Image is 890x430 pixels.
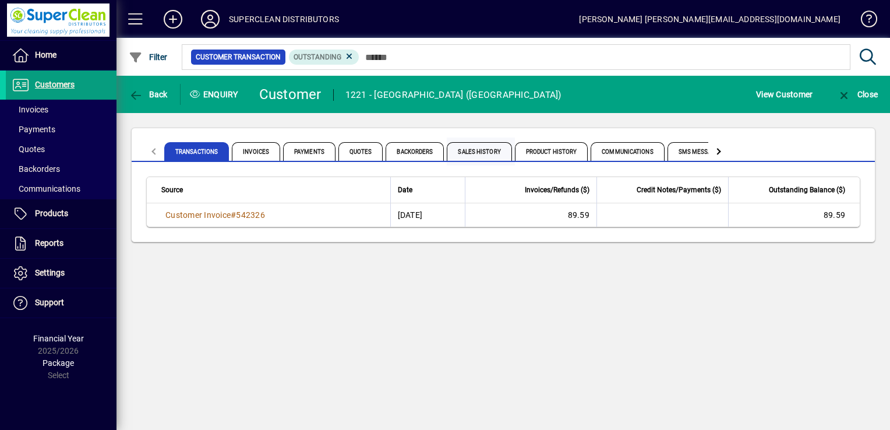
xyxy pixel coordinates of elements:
[289,50,359,65] mat-chip: Outstanding Status: Outstanding
[129,52,168,62] span: Filter
[232,142,280,161] span: Invoices
[154,9,192,30] button: Add
[259,85,322,104] div: Customer
[181,85,250,104] div: Enquiry
[6,139,116,159] a: Quotes
[515,142,588,161] span: Product History
[126,84,171,105] button: Back
[637,184,721,196] span: Credit Notes/Payments ($)
[753,84,815,105] button: View Customer
[6,100,116,119] a: Invoices
[129,90,168,99] span: Back
[283,142,335,161] span: Payments
[196,51,281,63] span: Customer Transaction
[579,10,840,29] div: [PERSON_NAME] [PERSON_NAME][EMAIL_ADDRESS][DOMAIN_NAME]
[12,144,45,154] span: Quotes
[6,199,116,228] a: Products
[6,159,116,179] a: Backorders
[6,119,116,139] a: Payments
[6,259,116,288] a: Settings
[35,50,56,59] span: Home
[6,41,116,70] a: Home
[12,105,48,114] span: Invoices
[6,179,116,199] a: Communications
[126,47,171,68] button: Filter
[229,10,339,29] div: SUPERCLEAN DISTRIBUTORS
[35,209,68,218] span: Products
[164,142,229,161] span: Transactions
[398,184,458,196] div: Date
[294,53,341,61] span: Outstanding
[236,210,265,220] span: 542326
[116,84,181,105] app-page-header-button: Back
[161,209,269,221] a: Customer Invoice#542326
[35,268,65,277] span: Settings
[192,9,229,30] button: Profile
[667,142,734,161] span: SMS Messages
[465,203,596,227] td: 89.59
[852,2,875,40] a: Knowledge Base
[525,184,589,196] span: Invoices/Refunds ($)
[161,184,183,196] span: Source
[6,288,116,318] a: Support
[12,125,55,134] span: Payments
[398,184,412,196] span: Date
[825,84,890,105] app-page-header-button: Close enquiry
[756,85,813,104] span: View Customer
[386,142,444,161] span: Backorders
[591,142,664,161] span: Communications
[447,142,511,161] span: Sales History
[43,358,74,368] span: Package
[390,203,465,227] td: [DATE]
[12,184,80,193] span: Communications
[165,210,231,220] span: Customer Invoice
[231,210,236,220] span: #
[338,142,383,161] span: Quotes
[769,184,845,196] span: Outstanding Balance ($)
[35,80,75,89] span: Customers
[837,90,878,99] span: Close
[35,298,64,307] span: Support
[33,334,84,343] span: Financial Year
[834,84,881,105] button: Close
[345,86,561,104] div: 1221 - [GEOGRAPHIC_DATA] ([GEOGRAPHIC_DATA])
[12,164,60,174] span: Backorders
[6,229,116,258] a: Reports
[35,238,63,248] span: Reports
[728,203,860,227] td: 89.59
